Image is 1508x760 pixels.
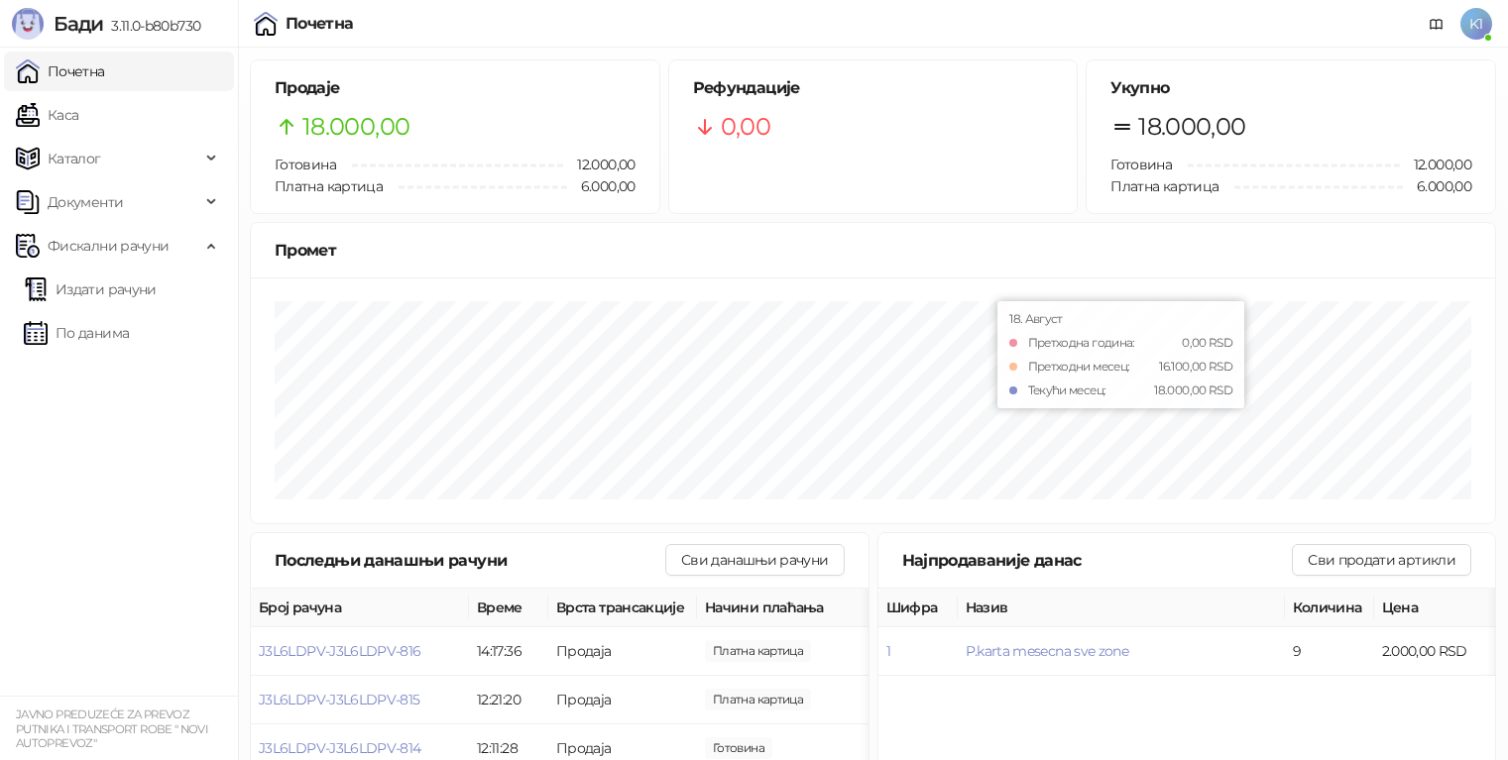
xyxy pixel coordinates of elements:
th: Количина [1285,589,1374,627]
a: Почетна [16,52,105,91]
td: Продаја [548,676,697,724]
div: Најпродаваније данас [902,548,1293,573]
td: Продаја [548,627,697,676]
th: Време [469,589,548,627]
span: 18.000,00 [302,108,409,146]
span: Бади [54,12,103,36]
div: Промет [275,238,1471,263]
span: Фискални рачуни [48,226,169,266]
small: JAVNO PREDUZEĆE ZA PREVOZ PUTNIKA I TRANSPORT ROBE " NOVI AUTOPREVOZ" [16,707,208,750]
th: Начини плаћања [697,589,895,627]
a: Издати рачуни [24,270,157,309]
button: 1 [886,642,890,660]
span: 12.000,00 [563,154,635,175]
span: 2.000,00 [705,640,811,662]
span: 6.000,00 [567,175,636,197]
span: 2.000,00 [705,689,811,710]
a: Каса [16,95,78,135]
span: Документи [48,182,123,222]
button: P.karta mesecna sve zone [966,642,1129,660]
span: 3.11.0-b80b730 [103,17,200,35]
a: Документација [1421,8,1452,40]
td: 9 [1285,627,1374,676]
div: Последњи данашњи рачуни [275,548,665,573]
td: 14:17:36 [469,627,548,676]
th: Назив [958,589,1285,627]
span: 0,00 [721,108,770,146]
span: Платна картица [1110,177,1218,195]
a: По данима [24,313,129,353]
th: Врста трансакције [548,589,697,627]
span: 2.000,00 [705,737,772,759]
h5: Укупно [1110,76,1471,100]
button: Сви данашњи рачуни [665,544,844,576]
span: Готовина [275,156,336,173]
button: J3L6LDPV-J3L6LDPV-815 [259,691,420,708]
span: K1 [1460,8,1492,40]
h5: Продаје [275,76,636,100]
td: 12:21:20 [469,676,548,724]
h5: Рефундације [693,76,1054,100]
img: Logo [12,8,44,40]
span: Платна картица [275,177,383,195]
span: 12.000,00 [1400,154,1471,175]
span: 6.000,00 [1403,175,1471,197]
span: Каталог [48,139,101,178]
div: Почетна [286,16,354,32]
button: J3L6LDPV-J3L6LDPV-814 [259,739,421,757]
span: 18.000,00 [1138,108,1245,146]
span: Готовина [1110,156,1172,173]
th: Шифра [878,589,958,627]
button: Сви продати артикли [1292,544,1471,576]
button: J3L6LDPV-J3L6LDPV-816 [259,642,421,660]
th: Број рачуна [251,589,469,627]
